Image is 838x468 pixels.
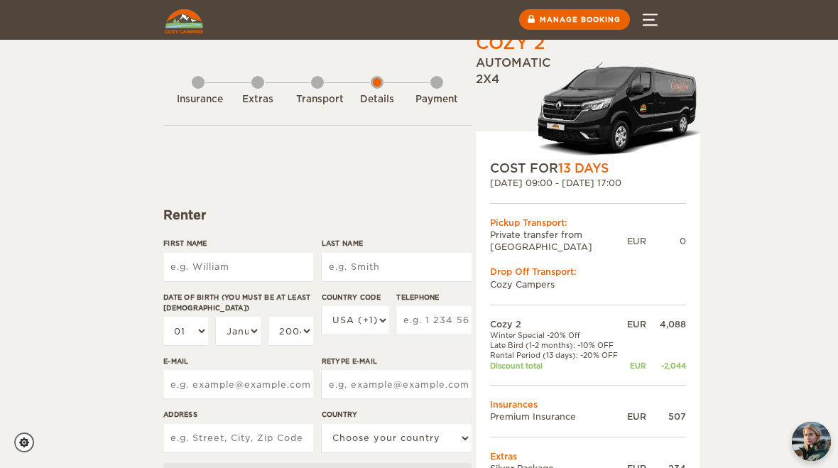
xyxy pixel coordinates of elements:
input: e.g. William [163,253,313,281]
input: e.g. example@example.com [322,370,472,398]
td: Rental Period (13 days): -20% OFF [490,350,624,360]
td: Private transfer from [GEOGRAPHIC_DATA] [490,229,627,253]
button: chat-button [792,422,831,461]
div: [DATE] 09:00 - [DATE] 17:00 [490,177,686,189]
td: Discount total [490,361,624,371]
label: Date of birth (You must be at least [DEMOGRAPHIC_DATA]) [163,292,313,314]
td: Cozy Campers [490,278,686,290]
label: Address [163,409,313,420]
div: Cozy 2 [476,31,545,55]
div: EUR [624,410,646,423]
div: Details [356,93,398,107]
input: e.g. example@example.com [163,370,313,398]
div: Renter [163,207,472,224]
label: Retype E-mail [322,356,472,366]
div: -2,044 [646,361,686,371]
label: Telephone [396,292,472,303]
label: Last Name [322,238,472,249]
div: Payment [415,93,458,107]
a: Manage booking [519,9,630,30]
div: EUR [624,361,646,371]
div: Pickup Transport: [490,217,686,229]
div: COST FOR [490,160,686,177]
img: Langur-m-c-logo-2.png [533,60,700,160]
img: Freyja at Cozy Campers [792,422,831,461]
div: Transport [296,93,339,107]
input: e.g. Smith [322,253,472,281]
div: 4,088 [646,318,686,330]
div: EUR [624,318,646,330]
td: Premium Insurance [490,410,624,423]
td: Late Bird (1-2 months): -10% OFF [490,340,624,350]
label: Country [322,409,472,420]
input: e.g. 1 234 567 890 [396,306,472,334]
div: 0 [646,235,686,247]
label: Country Code [322,292,389,303]
span: 13 Days [558,161,609,175]
td: Extras [490,450,686,462]
label: First Name [163,238,313,249]
a: Cookie settings [14,432,43,452]
div: Drop Off Transport: [490,266,686,278]
div: Automatic 2x4 [476,55,700,159]
input: e.g. Street, City, Zip Code [163,424,313,452]
div: Extras [236,93,279,107]
td: Winter Special -20% Off [490,330,624,340]
div: 507 [646,410,686,423]
div: EUR [627,235,646,247]
img: Cozy Campers [165,9,203,33]
td: Insurances [490,398,686,410]
label: E-mail [163,356,313,366]
td: Cozy 2 [490,318,624,330]
div: Insurance [177,93,219,107]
